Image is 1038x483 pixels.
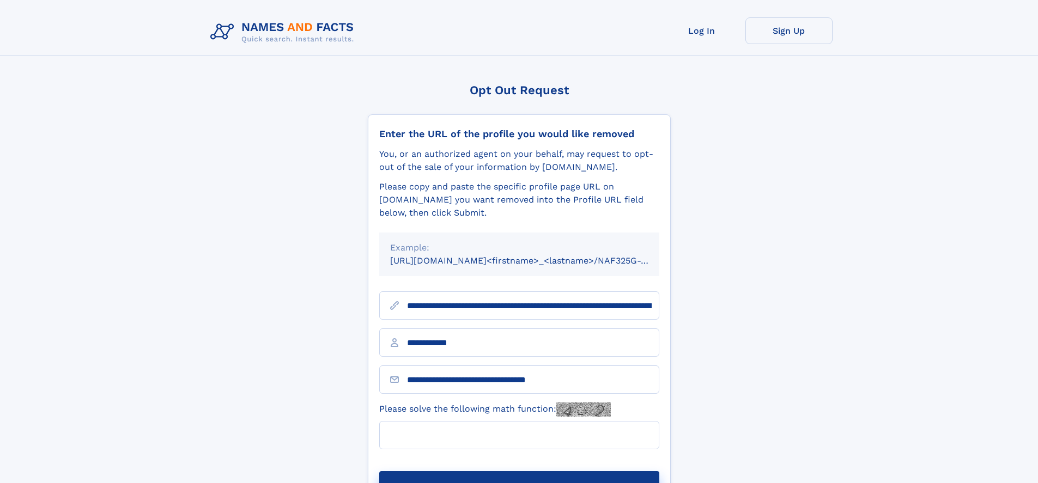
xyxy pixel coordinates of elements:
[368,83,671,97] div: Opt Out Request
[379,128,659,140] div: Enter the URL of the profile you would like removed
[745,17,833,44] a: Sign Up
[390,241,648,254] div: Example:
[658,17,745,44] a: Log In
[379,148,659,174] div: You, or an authorized agent on your behalf, may request to opt-out of the sale of your informatio...
[379,180,659,219] div: Please copy and paste the specific profile page URL on [DOMAIN_NAME] you want removed into the Pr...
[206,17,363,47] img: Logo Names and Facts
[379,402,611,417] label: Please solve the following math function:
[390,255,680,266] small: [URL][DOMAIN_NAME]<firstname>_<lastname>/NAF325G-xxxxxxxx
